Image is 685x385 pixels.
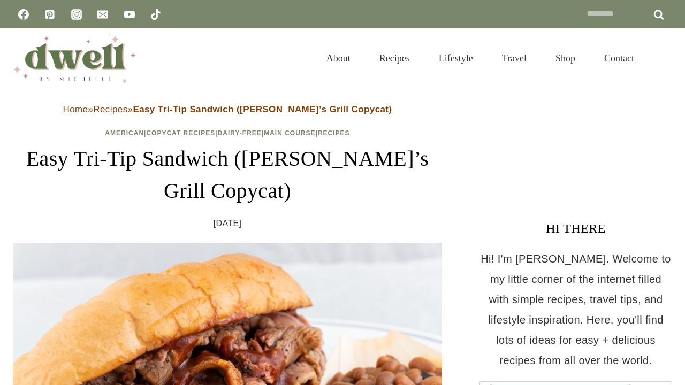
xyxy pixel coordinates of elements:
[146,129,215,137] a: Copycat Recipes
[105,129,349,137] span: | | | |
[312,40,365,77] a: About
[66,4,87,25] a: Instagram
[264,129,315,137] a: Main Course
[13,4,34,25] a: Facebook
[479,249,672,371] p: Hi! I'm [PERSON_NAME]. Welcome to my little corner of the internet filled with simple recipes, tr...
[63,104,88,114] a: Home
[218,129,262,137] a: Dairy-Free
[145,4,166,25] a: TikTok
[479,219,672,238] h3: HI THERE
[13,34,136,83] img: DWELL by michelle
[92,4,113,25] a: Email
[63,104,392,114] span: » »
[424,40,488,77] a: Lifestyle
[93,104,127,114] a: Recipes
[312,40,649,77] nav: Primary Navigation
[105,129,144,137] a: American
[590,40,649,77] a: Contact
[318,129,350,137] a: Recipes
[214,215,242,232] time: [DATE]
[654,49,672,67] button: View Search Form
[119,4,140,25] a: YouTube
[13,143,442,207] h1: Easy Tri-Tip Sandwich ([PERSON_NAME]’s Grill Copycat)
[133,104,392,114] strong: Easy Tri-Tip Sandwich ([PERSON_NAME]’s Grill Copycat)
[488,40,541,77] a: Travel
[365,40,424,77] a: Recipes
[39,4,60,25] a: Pinterest
[541,40,590,77] a: Shop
